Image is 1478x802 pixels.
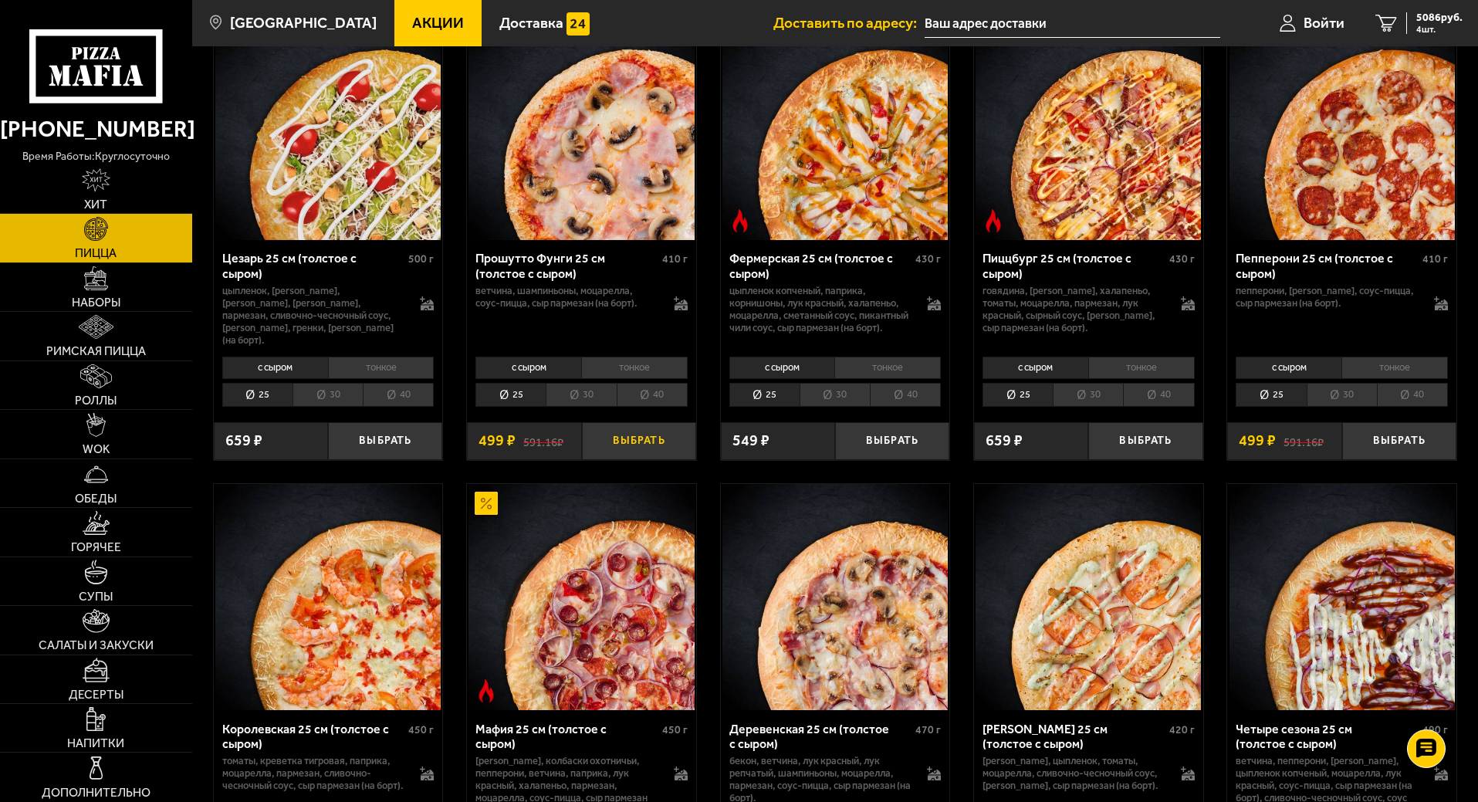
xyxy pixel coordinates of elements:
img: Острое блюдо [982,209,1005,232]
span: Войти [1304,15,1344,30]
a: АкционныйПрошутто Фунги 25 см (толстое с сыром) [467,14,696,239]
img: 15daf4d41897b9f0e9f617042186c801.svg [567,12,590,36]
span: 430 г [915,252,941,266]
div: Четыре сезона 25 см (толстое с сыром) [1236,722,1419,751]
span: Доставить по адресу: [773,15,925,30]
a: Деревенская 25 см (толстое с сыром) [721,484,950,709]
span: 450 г [662,723,688,736]
img: Цезарь 25 см (толстое с сыром) [215,14,441,239]
li: с сыром [1236,357,1341,378]
a: АкционныйОстрое блюдоМафия 25 см (толстое с сыром) [467,484,696,709]
li: 40 [363,383,434,407]
img: Пепперони 25 см (толстое с сыром) [1229,14,1455,239]
li: 30 [800,383,870,407]
span: Наборы [72,296,120,309]
span: 5086 руб. [1416,12,1463,23]
button: Выбрать [1342,422,1456,460]
img: Мафия 25 см (толстое с сыром) [468,484,694,709]
div: Цезарь 25 см (толстое с сыром) [222,251,405,280]
li: тонкое [1088,357,1195,378]
span: Супы [79,591,113,603]
p: ветчина, шампиньоны, моцарелла, соус-пицца, сыр пармезан (на борт). [475,285,658,310]
li: с сыром [729,357,835,378]
li: 25 [729,383,800,407]
span: Акции [412,15,464,30]
img: Острое блюдо [729,209,752,232]
li: 25 [222,383,293,407]
span: Обеды [75,492,117,505]
button: Выбрать [1088,422,1202,460]
li: 25 [1236,383,1306,407]
span: 499 ₽ [479,433,516,448]
a: Острое блюдоФермерская 25 см (толстое с сыром) [721,14,950,239]
li: 40 [617,383,688,407]
span: Хит [84,198,107,211]
s: 591.16 ₽ [523,433,563,448]
a: Цезарь 25 см (толстое с сыром) [214,14,443,239]
span: 490 г [1422,723,1448,736]
p: пепперони, [PERSON_NAME], соус-пицца, сыр пармезан (на борт). [1236,285,1419,310]
li: 30 [1307,383,1377,407]
li: с сыром [222,357,328,378]
img: Острое блюдо [475,679,498,702]
span: 500 г [408,252,434,266]
span: 4 шт. [1416,25,1463,34]
div: Королевская 25 см (толстое с сыром) [222,722,405,751]
li: тонкое [834,357,941,378]
a: АкционныйПепперони 25 см (толстое с сыром) [1227,14,1456,239]
li: тонкое [328,357,435,378]
span: Дополнительно [42,787,151,799]
span: Доставка [499,15,563,30]
p: цыпленок, [PERSON_NAME], [PERSON_NAME], [PERSON_NAME], пармезан, сливочно-чесночный соус, [PERSON... [222,285,405,347]
span: 420 г [1169,723,1195,736]
span: 659 ₽ [225,433,262,448]
li: 40 [1123,383,1194,407]
a: Четыре сезона 25 см (толстое с сыром) [1227,484,1456,709]
p: цыпленок копченый, паприка, корнишоны, лук красный, халапеньо, моцарелла, сметанный соус, пикантн... [729,285,912,334]
span: Напитки [67,737,124,750]
li: с сыром [475,357,581,378]
button: Выбрать [328,422,442,460]
span: [GEOGRAPHIC_DATA] [230,15,377,30]
span: Римская пицца [46,345,146,357]
button: Выбрать [582,422,696,460]
img: Прошутто Фунги 25 см (толстое с сыром) [468,14,694,239]
li: 40 [1377,383,1448,407]
span: Горячее [71,541,121,553]
span: 499 ₽ [1239,433,1276,448]
span: Пицца [75,247,117,259]
div: [PERSON_NAME] 25 см (толстое с сыром) [983,722,1165,751]
span: 410 г [662,252,688,266]
li: 30 [293,383,363,407]
li: 25 [983,383,1053,407]
a: Королевская 25 см (толстое с сыром) [214,484,443,709]
li: 30 [546,383,616,407]
span: 410 г [1422,252,1448,266]
img: Акционный [475,492,498,515]
s: 591.16 ₽ [1284,433,1324,448]
div: Фермерская 25 см (толстое с сыром) [729,251,912,280]
span: Роллы [75,394,117,407]
li: 25 [475,383,546,407]
div: Прошутто Фунги 25 см (толстое с сыром) [475,251,658,280]
img: Фермерская 25 см (толстое с сыром) [722,14,948,239]
span: WOK [83,443,110,455]
p: говядина, [PERSON_NAME], халапеньо, томаты, моцарелла, пармезан, лук красный, сырный соус, [PERSO... [983,285,1165,334]
img: Чикен Ранч 25 см (толстое с сыром) [976,484,1201,709]
li: с сыром [983,357,1088,378]
span: 450 г [408,723,434,736]
img: Деревенская 25 см (толстое с сыром) [722,484,948,709]
div: Пиццбург 25 см (толстое с сыром) [983,251,1165,280]
img: Четыре сезона 25 см (толстое с сыром) [1229,484,1455,709]
img: Пиццбург 25 см (толстое с сыром) [976,14,1201,239]
button: Выбрать [835,422,949,460]
div: Пепперони 25 см (толстое с сыром) [1236,251,1419,280]
li: 30 [1053,383,1123,407]
div: Деревенская 25 см (толстое с сыром) [729,722,912,751]
span: 659 ₽ [986,433,1023,448]
span: 470 г [915,723,941,736]
input: Ваш адрес доставки [925,9,1220,38]
li: тонкое [1341,357,1448,378]
img: Королевская 25 см (толстое с сыром) [215,484,441,709]
span: Десерты [69,689,123,701]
